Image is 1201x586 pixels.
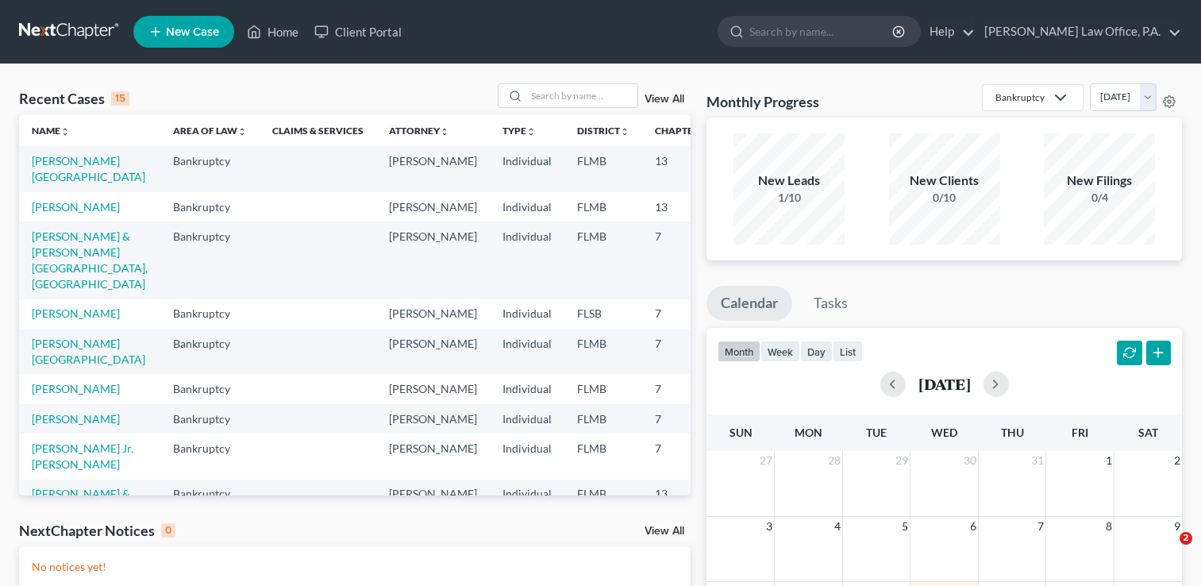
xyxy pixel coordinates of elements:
[564,480,642,525] td: FLMB
[620,127,629,137] i: unfold_more
[32,306,120,320] a: [PERSON_NAME]
[32,382,120,395] a: [PERSON_NAME]
[642,434,722,479] td: 7
[866,426,887,439] span: Tue
[1147,532,1185,570] iframe: Intercom live chat
[32,200,120,214] a: [PERSON_NAME]
[32,412,120,426] a: [PERSON_NAME]
[160,192,260,222] td: Bankruptcy
[642,192,722,222] td: 13
[833,517,842,536] span: 4
[239,17,306,46] a: Home
[564,146,642,191] td: FLMB
[376,374,490,403] td: [PERSON_NAME]
[1172,451,1182,470] span: 2
[564,374,642,403] td: FLMB
[1044,190,1155,206] div: 0/4
[160,404,260,434] td: Bankruptcy
[32,559,678,575] p: No notices yet!
[161,523,175,538] div: 0
[718,341,760,362] button: month
[894,451,910,470] span: 29
[166,26,219,38] span: New Case
[376,222,490,299] td: [PERSON_NAME]
[237,127,247,137] i: unfold_more
[564,222,642,299] td: FLMB
[1044,172,1155,190] div: New Filings
[502,125,536,137] a: Typeunfold_more
[760,341,800,362] button: week
[642,374,722,403] td: 7
[490,192,564,222] td: Individual
[160,374,260,403] td: Bankruptcy
[564,434,642,479] td: FLMB
[19,89,129,108] div: Recent Cases
[800,341,833,362] button: day
[160,480,260,525] td: Bankruptcy
[260,114,376,146] th: Claims & Services
[655,125,709,137] a: Chapterunfold_more
[706,286,792,321] a: Calendar
[564,329,642,374] td: FLMB
[389,125,449,137] a: Attorneyunfold_more
[729,426,753,439] span: Sun
[733,190,845,206] div: 1/10
[32,337,145,366] a: [PERSON_NAME][GEOGRAPHIC_DATA]
[490,222,564,299] td: Individual
[440,127,449,137] i: unfold_more
[642,146,722,191] td: 13
[376,299,490,329] td: [PERSON_NAME]
[490,374,564,403] td: Individual
[32,487,130,516] a: [PERSON_NAME] & [PERSON_NAME]
[376,434,490,479] td: [PERSON_NAME]
[642,480,722,525] td: 13
[795,426,822,439] span: Mon
[962,451,978,470] span: 30
[160,222,260,299] td: Bankruptcy
[733,172,845,190] div: New Leads
[32,154,145,183] a: [PERSON_NAME][GEOGRAPHIC_DATA]
[1180,532,1192,545] span: 2
[160,299,260,329] td: Bankruptcy
[19,521,175,540] div: NextChapter Notices
[968,517,978,536] span: 6
[1172,517,1182,536] span: 9
[645,94,684,105] a: View All
[758,451,774,470] span: 27
[1072,426,1088,439] span: Fri
[642,299,722,329] td: 7
[490,146,564,191] td: Individual
[160,434,260,479] td: Bankruptcy
[1030,451,1045,470] span: 31
[931,426,957,439] span: Wed
[642,329,722,374] td: 7
[1104,517,1114,536] span: 8
[995,91,1045,104] div: Bankruptcy
[32,441,133,471] a: [PERSON_NAME] Jr, [PERSON_NAME]
[642,222,722,299] td: 7
[1138,426,1158,439] span: Sat
[826,451,842,470] span: 28
[60,127,70,137] i: unfold_more
[376,329,490,374] td: [PERSON_NAME]
[490,434,564,479] td: Individual
[1104,451,1114,470] span: 1
[564,299,642,329] td: FLSB
[160,329,260,374] td: Bankruptcy
[526,127,536,137] i: unfold_more
[490,480,564,525] td: Individual
[577,125,629,137] a: Districtunfold_more
[799,286,862,321] a: Tasks
[376,480,490,525] td: [PERSON_NAME]
[900,517,910,536] span: 5
[645,526,684,537] a: View All
[918,376,971,392] h2: [DATE]
[490,329,564,374] td: Individual
[976,17,1181,46] a: [PERSON_NAME] Law Office, P.A.
[490,299,564,329] td: Individual
[526,84,637,107] input: Search by name...
[32,125,70,137] a: Nameunfold_more
[889,190,1000,206] div: 0/10
[32,229,148,291] a: [PERSON_NAME] & [PERSON_NAME][GEOGRAPHIC_DATA], [GEOGRAPHIC_DATA]
[922,17,975,46] a: Help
